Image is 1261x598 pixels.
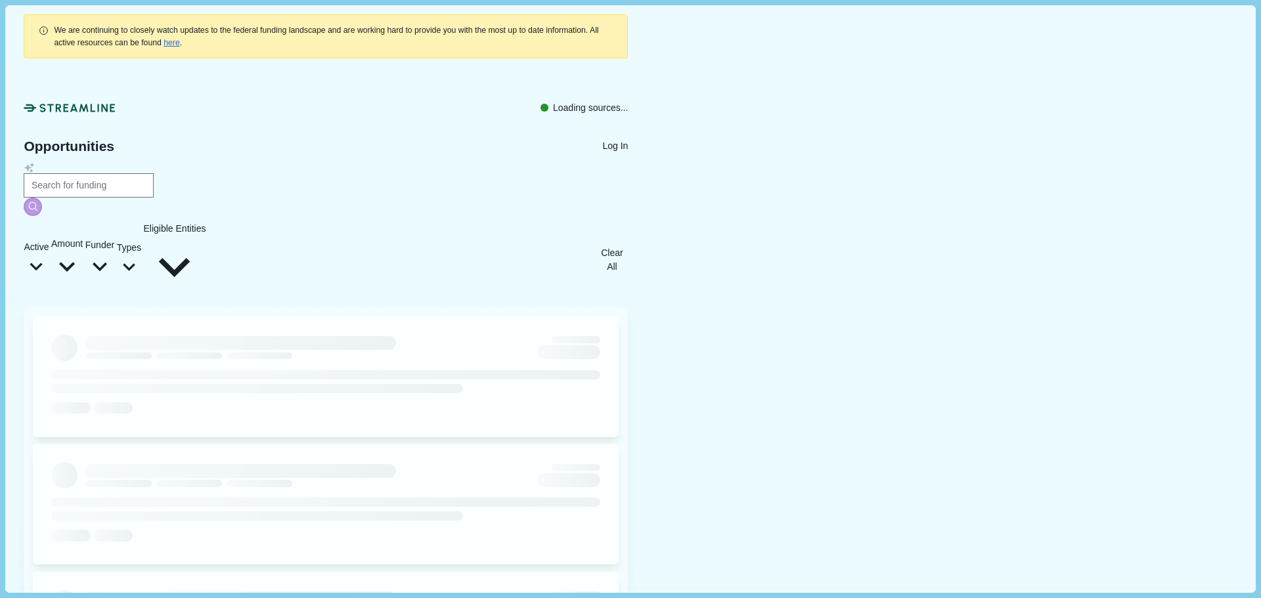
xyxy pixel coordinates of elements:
span: Types [117,242,141,253]
button: Eligible Entities [143,222,206,298]
input: Search for funding [24,173,154,198]
button: Log In [602,139,628,153]
span: Active [24,242,49,252]
span: Eligible Entities [143,223,206,234]
span: Amount [51,238,83,249]
span: Funder [85,240,114,250]
button: Amount [51,222,83,298]
div: . [54,24,613,49]
button: Active [24,222,49,298]
span: We are continuing to closely watch updates to the federal funding landscape and are working hard ... [54,26,598,47]
span: Loading sources... [553,101,628,115]
button: Types [117,222,141,298]
span: Opportunities [24,139,114,153]
a: here [164,38,180,47]
button: Clear All [596,246,628,274]
button: Funder [85,222,114,298]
